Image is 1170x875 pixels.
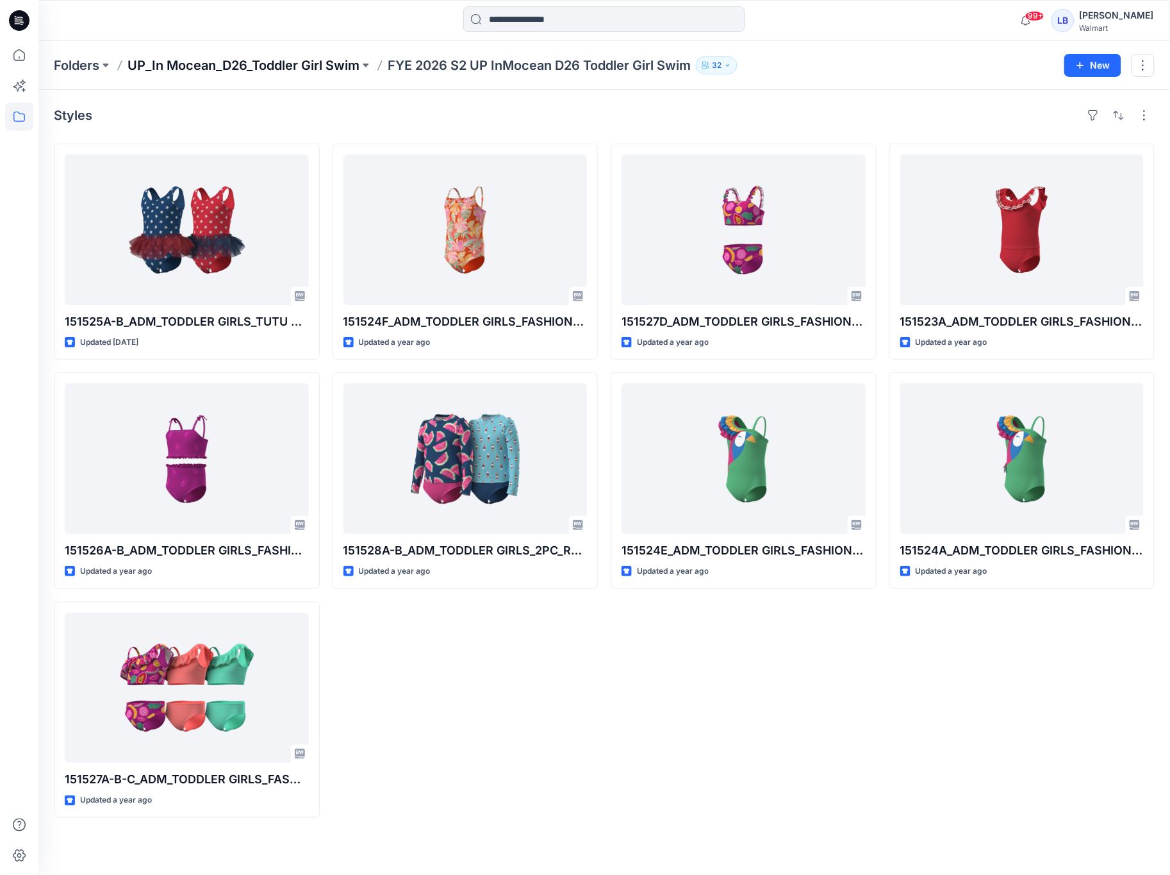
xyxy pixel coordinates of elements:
a: UP_In Mocean_D26_Toddler Girl Swim [128,56,359,74]
p: Updated a year ago [359,336,431,349]
a: 151526A-B_ADM_TODDLER GIRLS_FASHION BIKINI [65,383,309,534]
div: [PERSON_NAME] [1080,8,1154,23]
button: 32 [696,56,737,74]
a: 151523A_ADM_TODDLER GIRLS_FASHION TANKINI [900,154,1144,305]
a: 151527A-B-C_ADM_TODDLER GIRLS_FASHION BIKINI [65,613,309,763]
a: 151524E_ADM_TODDLER GIRLS_FASHION ONE PIECE [622,383,866,534]
a: 151525A-B_ADM_TODDLER GIRLS_TUTU ONE PIECE [65,154,309,305]
p: 151524E_ADM_TODDLER GIRLS_FASHION ONE PIECE [622,542,866,560]
h4: Styles [54,108,92,123]
p: Updated a year ago [80,565,152,578]
p: Updated a year ago [916,336,987,349]
a: 151528A-B_ADM_TODDLER GIRLS_2PC_RASHGUARD_W/_RUFFLES [343,383,588,534]
p: 151524F_ADM_TODDLER GIRLS_FASHION TANKINI [343,313,588,331]
p: 151524A_ADM_TODDLER GIRLS_FASHION ONE PIECE [900,542,1144,560]
p: FYE 2026 S2 UP InMocean D26 Toddler Girl Swim [388,56,691,74]
p: Updated a year ago [637,336,709,349]
div: Walmart [1080,23,1154,33]
p: Updated a year ago [359,565,431,578]
p: 151523A_ADM_TODDLER GIRLS_FASHION TANKINI [900,313,1144,331]
p: 151527A-B-C_ADM_TODDLER GIRLS_FASHION BIKINI [65,771,309,788]
p: 151527D_ADM_TODDLER GIRLS_FASHION BIKINI [622,313,866,331]
p: 151528A-B_ADM_TODDLER GIRLS_2PC_RASHGUARD_W/_RUFFLES [343,542,588,560]
p: Updated a year ago [916,565,987,578]
a: 151524F_ADM_TODDLER GIRLS_FASHION TANKINI [343,154,588,305]
a: 151524A_ADM_TODDLER GIRLS_FASHION ONE PIECE [900,383,1144,534]
div: LB [1051,9,1075,32]
button: New [1064,54,1121,77]
a: 151527D_ADM_TODDLER GIRLS_FASHION BIKINI [622,154,866,305]
p: 32 [712,58,721,72]
a: Folders [54,56,99,74]
p: 151526A-B_ADM_TODDLER GIRLS_FASHION BIKINI [65,542,309,560]
p: 151525A-B_ADM_TODDLER GIRLS_TUTU ONE PIECE [65,313,309,331]
p: Updated a year ago [80,794,152,807]
p: Updated [DATE] [80,336,138,349]
span: 99+ [1025,11,1044,21]
p: Updated a year ago [637,565,709,578]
